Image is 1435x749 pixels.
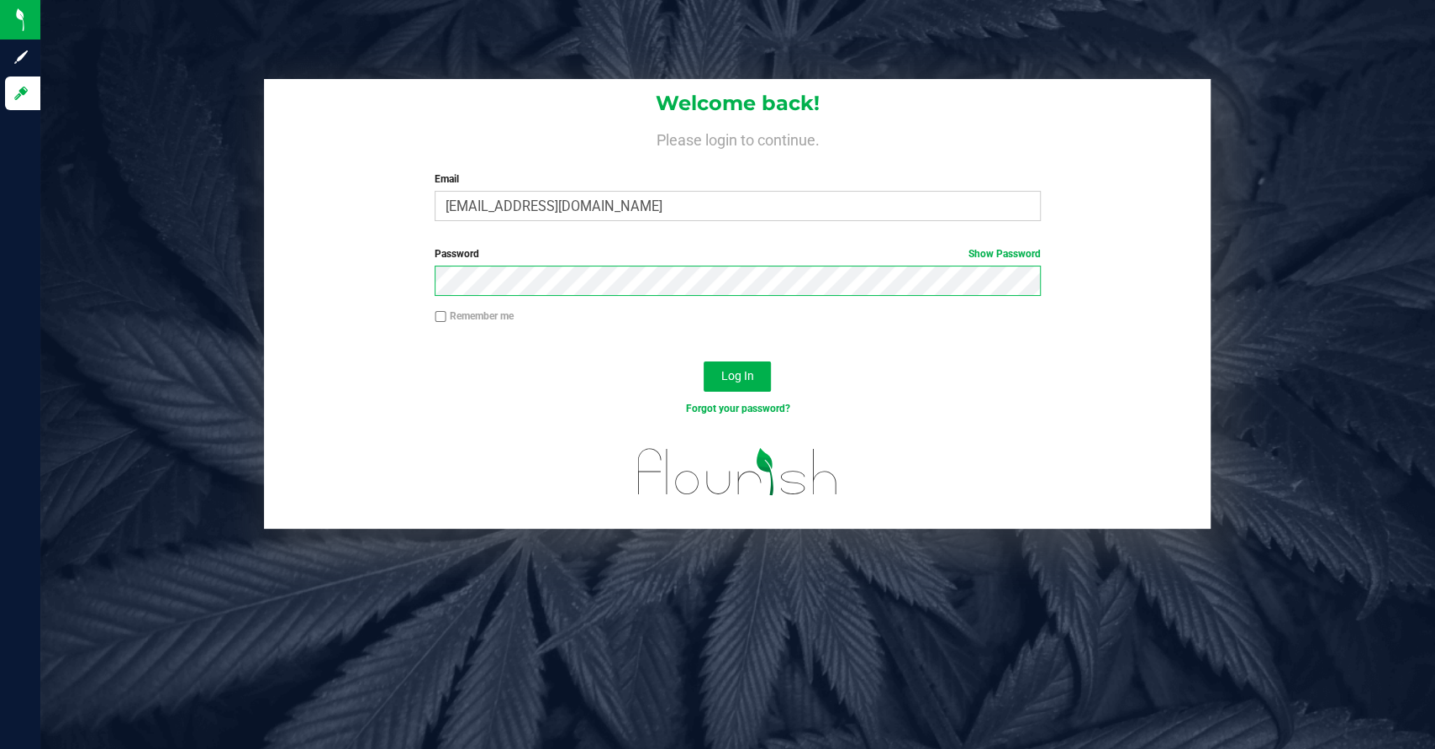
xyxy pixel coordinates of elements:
[704,361,771,392] button: Log In
[264,128,1211,148] h4: Please login to continue.
[685,403,789,414] a: Forgot your password?
[13,49,29,66] inline-svg: Sign up
[620,434,856,510] img: flourish_logo.svg
[435,309,514,324] label: Remember me
[968,248,1041,260] a: Show Password
[435,311,446,323] input: Remember me
[264,92,1211,114] h1: Welcome back!
[721,369,754,382] span: Log In
[435,248,479,260] span: Password
[435,171,1041,187] label: Email
[13,85,29,102] inline-svg: Log in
